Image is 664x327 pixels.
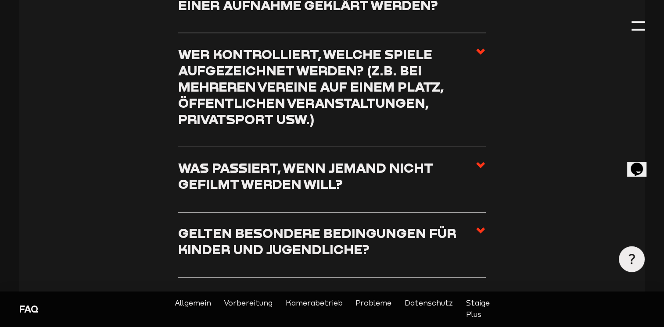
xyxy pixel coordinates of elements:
a: Kamerabetrieb [286,298,343,320]
a: Probleme [355,298,391,320]
a: Staige Plus [466,298,489,320]
a: Allgemein [175,298,211,320]
div: FAQ [19,303,168,316]
h3: Bei wem liegen die Rechte am aufgezeichneten Videomaterial? [178,291,475,323]
a: Vorbereitung [224,298,273,320]
h3: Was passiert, wenn jemand nicht gefilmt werden will? [178,160,475,192]
iframe: chat widget [627,150,655,177]
h3: Wer kontrolliert, welche Spiele aufgezeichnet werden? (z.B. bei mehreren Vereine auf einem Platz,... [178,46,475,128]
a: Datenschutz [405,298,453,320]
h3: Gelten besondere Bedingungen für Kinder und Jugendliche? [178,225,475,258]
